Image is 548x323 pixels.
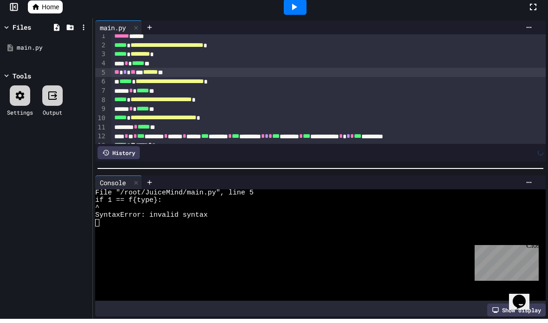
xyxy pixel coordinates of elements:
div: Files [13,26,31,36]
div: main.py [95,25,142,39]
div: Tools [13,75,31,85]
div: 8 [95,100,107,109]
span: SyntaxError: invalid syntax [95,216,208,223]
div: 9 [95,109,107,118]
div: 12 [95,136,107,145]
div: Settings [7,112,33,121]
div: 13 [95,145,107,155]
a: Home [28,5,63,18]
div: 5 [95,72,107,82]
span: if 1 == f{type}: [95,201,162,208]
div: History [98,150,140,163]
div: Output [43,112,62,121]
div: 10 [95,118,107,127]
div: 7 [95,90,107,100]
div: 6 [95,81,107,90]
div: 11 [95,127,107,136]
span: File "/root/JuiceMind/main.py", line 5 [95,194,254,201]
div: 1 [95,36,107,45]
div: Console [95,182,130,192]
div: Show display [487,308,546,321]
div: main.py [95,27,130,37]
span: ^ [95,208,99,216]
div: main.py [17,47,89,57]
iframe: chat widget [471,245,539,285]
div: Chat with us now!Close [4,4,64,59]
div: 4 [95,63,107,72]
iframe: chat widget [509,286,539,314]
div: Console [95,180,142,194]
div: 3 [95,54,107,63]
span: Home [42,6,59,16]
div: 2 [95,45,107,54]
